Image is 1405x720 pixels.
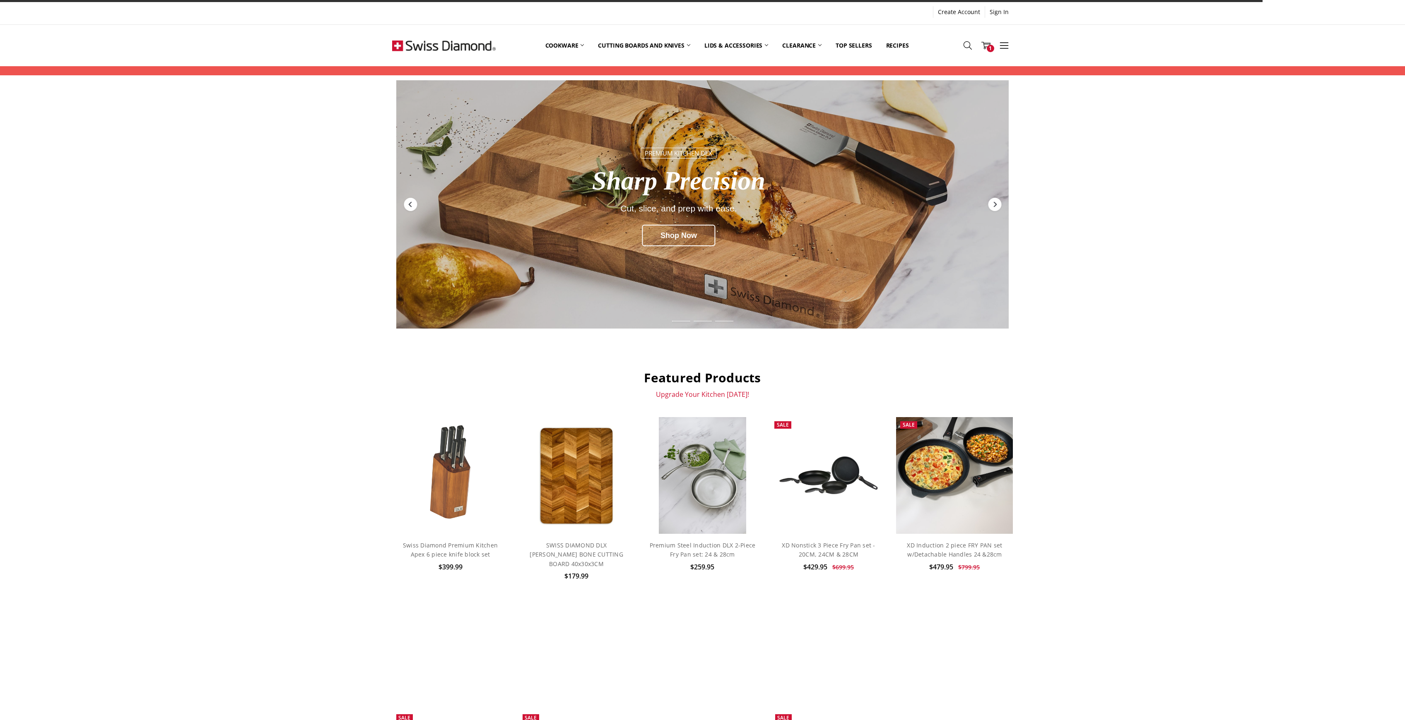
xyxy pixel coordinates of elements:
span: $479.95 [929,562,953,571]
img: XD Nonstick 3 Piece Fry Pan set - 20CM, 24CM & 28CM [770,446,887,504]
a: Top Sellers [829,27,879,64]
img: Swiss Diamond Apex 6 piece knife block set [416,417,484,534]
a: Redirect to https://swissdiamond.com.au/cutting-boards-and-knives/ [396,80,1009,329]
h2: Featured Products [392,370,1013,386]
a: Create Account [933,6,985,18]
a: XD Nonstick 3 Piece Fry Pan set - 20CM, 24CM & 28CM [770,417,887,534]
div: Sharp Precision [448,167,909,195]
img: XD Induction 2 piece FRY PAN set w/Detachable Handles 24 &28cm [896,417,1013,534]
a: SWISS DIAMOND DLX HERRING BONE CUTTING BOARD 40x30x3CM [518,417,635,534]
span: 1 [987,45,994,52]
span: $179.99 [564,571,588,581]
a: Cutting boards and knives [591,27,697,64]
span: $399.99 [439,562,463,571]
a: Sign In [985,6,1013,18]
a: XD Nonstick 3 Piece Fry Pan set - 20CM, 24CM & 28CM [782,541,875,558]
p: Upgrade Your Kitchen [DATE]! [392,390,1013,398]
a: 1 [977,35,995,56]
a: Recipes [879,27,916,64]
a: Premium steel DLX 2pc fry pan set (28 and 24cm) life style shot [644,417,761,534]
div: Slide 2 of 5 [692,316,713,326]
div: Next [987,197,1002,212]
div: Shop Now [642,225,716,246]
a: Cookware [538,27,591,64]
div: Premium Kitchen DLX [641,148,716,158]
a: Swiss Diamond Apex 6 piece knife block set [392,417,509,534]
a: Premium Steel Induction DLX 2-Piece Fry Pan set: 24 & 28cm [650,541,756,558]
img: Free Shipping On Every Order [392,25,496,66]
span: $259.95 [690,562,714,571]
span: $699.95 [832,563,854,571]
a: SWISS DIAMOND DLX [PERSON_NAME] BONE CUTTING BOARD 40x30x3CM [530,541,623,568]
a: XD Induction 2 piece FRY PAN set w/Detachable Handles 24 &28cm [907,541,1002,558]
a: Swiss Diamond Premium Kitchen Apex 6 piece knife block set [403,541,498,558]
div: Slide 3 of 5 [713,316,735,326]
div: Cut, slice, and prep with ease. [448,204,909,213]
p: Fall In Love With Your Kitchen Again [392,665,1013,673]
img: SWISS DIAMOND DLX HERRING BONE CUTTING BOARD 40x30x3CM [529,417,624,534]
a: Lids & Accessories [697,27,775,64]
div: Slide 1 of 5 [670,316,692,326]
a: Clearance [775,27,829,64]
span: $429.95 [803,562,827,571]
img: Premium steel DLX 2pc fry pan set (28 and 24cm) life style shot [659,417,747,534]
h2: BEST SELLERS [392,644,1013,660]
span: Sale [903,421,915,428]
div: Previous [403,197,418,212]
span: $799.95 [958,563,980,571]
span: Sale [777,421,789,428]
